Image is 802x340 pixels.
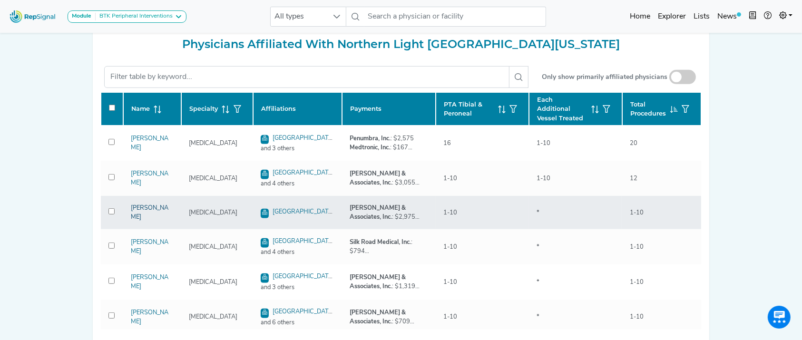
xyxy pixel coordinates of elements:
[624,208,649,217] div: 1-10
[350,310,406,325] strong: [PERSON_NAME] & Associates, Inc.
[261,170,334,187] a: [GEOGRAPHIC_DATA][US_STATE]
[183,278,243,287] div: [MEDICAL_DATA]
[690,7,714,26] a: Lists
[626,7,654,26] a: Home
[261,309,334,326] a: [GEOGRAPHIC_DATA][US_STATE]
[131,136,168,151] a: [PERSON_NAME]
[350,171,406,186] strong: [PERSON_NAME] & Associates, Inc.
[261,209,334,226] a: [GEOGRAPHIC_DATA][US_STATE]
[438,174,463,183] div: 1-10
[350,104,381,113] span: Payments
[255,283,340,292] span: and 3 others
[438,312,463,321] div: 1-10
[189,104,218,113] span: Specialty
[183,312,243,321] div: [MEDICAL_DATA]
[350,204,428,222] div: : $2,975
[438,243,463,252] div: 1-10
[68,10,186,23] button: ModuleBTK Peripheral Interventions
[131,310,168,325] a: [PERSON_NAME]
[350,134,428,143] div: : $2,575
[745,7,760,26] button: Intel Book
[624,278,649,287] div: 1-10
[350,273,428,291] div: : $1,319
[654,7,690,26] a: Explorer
[261,135,334,152] a: [GEOGRAPHIC_DATA][US_STATE]
[72,13,91,19] strong: Module
[183,208,243,217] div: [MEDICAL_DATA]
[131,239,168,254] a: [PERSON_NAME]
[255,318,340,327] span: and 6 others
[444,100,494,118] span: PTA Tibial & Peroneal
[350,239,411,245] strong: Silk Road Medical, Inc.
[261,238,334,255] a: [GEOGRAPHIC_DATA][US_STATE]
[131,171,168,186] a: [PERSON_NAME]
[271,7,328,26] span: All types
[624,139,643,148] div: 20
[714,7,745,26] a: News
[183,174,243,183] div: [MEDICAL_DATA]
[350,145,390,151] strong: Medtronic, Inc.
[531,174,556,183] div: 1-10
[364,7,546,27] input: Search a physician or facility
[531,139,556,148] div: 1-10
[255,248,340,257] span: and 4 others
[131,274,168,290] a: [PERSON_NAME]
[96,13,173,20] div: BTK Peripheral Interventions
[542,72,667,82] small: Only show primarily affiliated physicians
[261,104,296,113] span: Affiliations
[104,66,509,88] input: Filter table by keyword...
[350,308,428,326] div: : $709
[350,274,406,290] strong: [PERSON_NAME] & Associates, Inc.
[438,139,457,148] div: 16
[255,144,340,153] span: and 3 others
[350,169,428,187] div: : $3,055
[537,95,588,123] span: Each Additional Vessel Treated
[624,312,649,321] div: 1-10
[624,174,643,183] div: 12
[438,208,463,217] div: 1-10
[100,38,702,51] h2: Physicians Affiliated With Northern Light [GEOGRAPHIC_DATA][US_STATE]
[261,273,334,291] a: [GEOGRAPHIC_DATA][US_STATE]
[131,205,168,220] a: [PERSON_NAME]
[630,100,666,118] span: Total Procedures
[350,205,406,220] strong: [PERSON_NAME] & Associates, Inc.
[438,278,463,287] div: 1-10
[350,238,428,256] div: : $794
[255,179,340,188] span: and 4 others
[350,143,428,152] div: : $167
[183,243,243,252] div: [MEDICAL_DATA]
[131,104,150,113] span: Name
[624,243,649,252] div: 1-10
[350,136,391,142] strong: Penumbra, Inc.
[183,139,243,148] div: [MEDICAL_DATA]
